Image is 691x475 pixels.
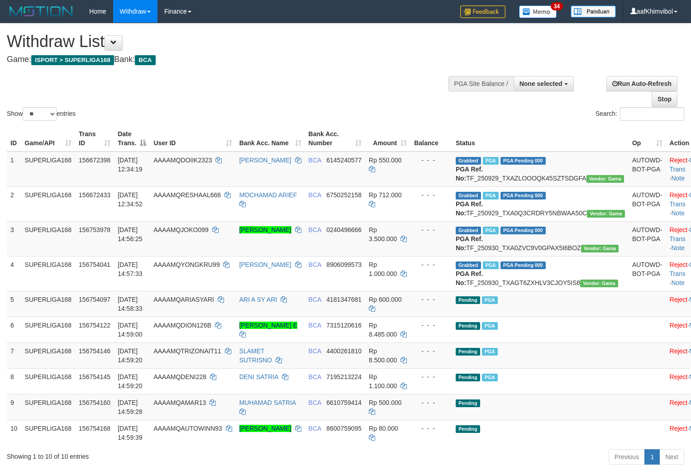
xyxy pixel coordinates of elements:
[326,347,362,355] span: Copy 4400261810 to clipboard
[456,261,481,269] span: Grabbed
[21,291,76,317] td: SUPERLIGA168
[118,399,143,415] span: [DATE] 14:59:28
[309,261,321,268] span: BCA
[452,186,629,221] td: TF_250929_TXA0Q3CRDRY5NBWAA50C
[79,296,110,303] span: 156754097
[239,347,272,364] a: SLAMET SUTRISNO
[456,425,480,433] span: Pending
[500,157,546,165] span: PGA Pending
[118,191,143,208] span: [DATE] 12:34:52
[153,373,206,380] span: AAAAMQDENI228
[326,296,362,303] span: Copy 4181347681 to clipboard
[671,175,685,182] a: Note
[239,226,291,233] a: [PERSON_NAME]
[239,157,291,164] a: [PERSON_NAME]
[7,342,21,368] td: 7
[369,296,401,303] span: Rp 600.000
[21,420,76,446] td: SUPERLIGA168
[670,373,688,380] a: Reject
[153,261,219,268] span: AAAAMQYONGKRU99
[7,448,281,461] div: Showing 1 to 10 of 10 entries
[7,394,21,420] td: 9
[670,347,688,355] a: Reject
[369,191,401,199] span: Rp 712.000
[21,152,76,187] td: SUPERLIGA168
[7,126,21,152] th: ID
[670,399,688,406] a: Reject
[7,186,21,221] td: 2
[21,394,76,420] td: SUPERLIGA168
[652,91,677,107] a: Stop
[456,235,483,252] b: PGA Ref. No:
[79,157,110,164] span: 156672398
[629,186,666,221] td: AUTOWD-BOT-PGA
[483,261,499,269] span: Marked by aafsoycanthlai
[482,322,498,330] span: Marked by aafsoycanthlai
[118,157,143,173] span: [DATE] 12:34:19
[79,347,110,355] span: 156754146
[500,227,546,234] span: PGA Pending
[519,80,562,87] span: None selected
[153,226,208,233] span: AAAAMQJOKO099
[482,348,498,356] span: Marked by aafsoycanthlai
[456,192,481,199] span: Grabbed
[153,347,221,355] span: AAAAMQTRIZONAIT11
[326,399,362,406] span: Copy 6610759414 to clipboard
[369,399,401,406] span: Rp 500.000
[456,399,480,407] span: Pending
[482,374,498,381] span: Marked by aafsoycanthlai
[369,425,398,432] span: Rp 80.000
[239,425,291,432] a: [PERSON_NAME]
[483,227,499,234] span: Marked by aafsoycanthlai
[21,221,76,256] td: SUPERLIGA168
[670,261,688,268] a: Reject
[483,192,499,199] span: Marked by aafsoycanthlai
[23,107,57,121] select: Showentries
[671,279,685,286] a: Note
[369,347,397,364] span: Rp 8.500.000
[309,373,321,380] span: BCA
[452,126,629,152] th: Status
[456,322,480,330] span: Pending
[309,399,321,406] span: BCA
[7,291,21,317] td: 5
[670,425,688,432] a: Reject
[414,372,448,381] div: - - -
[309,347,321,355] span: BCA
[21,342,76,368] td: SUPERLIGA168
[7,221,21,256] td: 3
[369,226,397,242] span: Rp 3.500.000
[309,322,321,329] span: BCA
[7,420,21,446] td: 10
[671,209,685,217] a: Note
[79,261,110,268] span: 156754041
[369,322,397,338] span: Rp 8.485.000
[414,424,448,433] div: - - -
[414,321,448,330] div: - - -
[236,126,305,152] th: Bank Acc. Name: activate to sort column ascending
[587,210,625,218] span: Vendor URL: https://trx31.1velocity.biz
[21,368,76,394] td: SUPERLIGA168
[7,107,76,121] label: Show entries
[305,126,366,152] th: Bank Acc. Number: activate to sort column ascending
[369,261,397,277] span: Rp 1.000.000
[79,226,110,233] span: 156753978
[79,425,110,432] span: 156754168
[153,157,212,164] span: AAAAMQDOIIK2323
[118,296,143,312] span: [DATE] 14:58:33
[153,399,206,406] span: AAAAMQAMAR13
[670,226,688,233] a: Reject
[309,157,321,164] span: BCA
[414,225,448,234] div: - - -
[581,245,619,252] span: Vendor URL: https://trx31.1velocity.biz
[414,190,448,199] div: - - -
[483,157,499,165] span: Marked by aafsoycanthlai
[7,55,452,64] h4: Game: Bank:
[326,373,362,380] span: Copy 7195213224 to clipboard
[369,157,401,164] span: Rp 550.000
[309,226,321,233] span: BCA
[456,157,481,165] span: Grabbed
[118,373,143,389] span: [DATE] 14:59:20
[153,296,214,303] span: AAAAMQARIASYARI
[79,373,110,380] span: 156754145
